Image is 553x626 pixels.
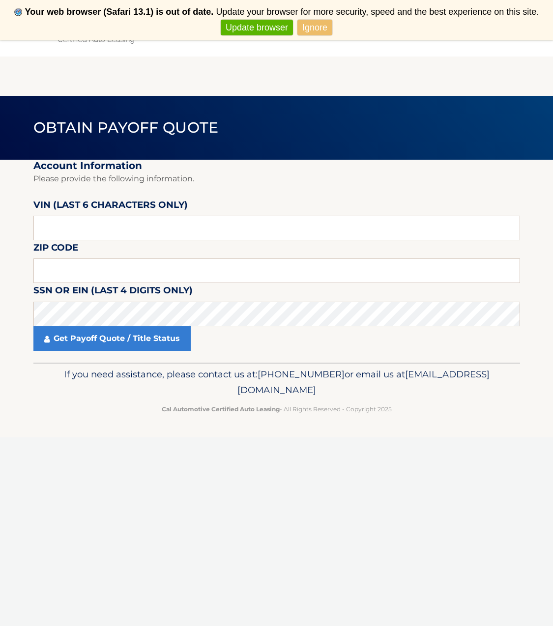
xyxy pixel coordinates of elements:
[33,326,191,351] a: Get Payoff Quote / Title Status
[33,172,520,186] p: Please provide the following information.
[40,404,514,414] p: - All Rights Reserved - Copyright 2025
[33,118,219,137] span: Obtain Payoff Quote
[25,7,214,17] b: Your web browser (Safari 13.1) is out of date.
[33,283,193,301] label: SSN or EIN (last 4 digits only)
[221,20,293,36] a: Update browser
[258,369,345,380] span: [PHONE_NUMBER]
[162,405,280,413] strong: Cal Automotive Certified Auto Leasing
[216,7,539,17] span: Update your browser for more security, speed and the best experience on this site.
[297,20,332,36] a: Ignore
[33,160,520,172] h2: Account Information
[40,367,514,398] p: If you need assistance, please contact us at: or email us at
[33,240,78,258] label: Zip Code
[33,198,188,216] label: VIN (last 6 characters only)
